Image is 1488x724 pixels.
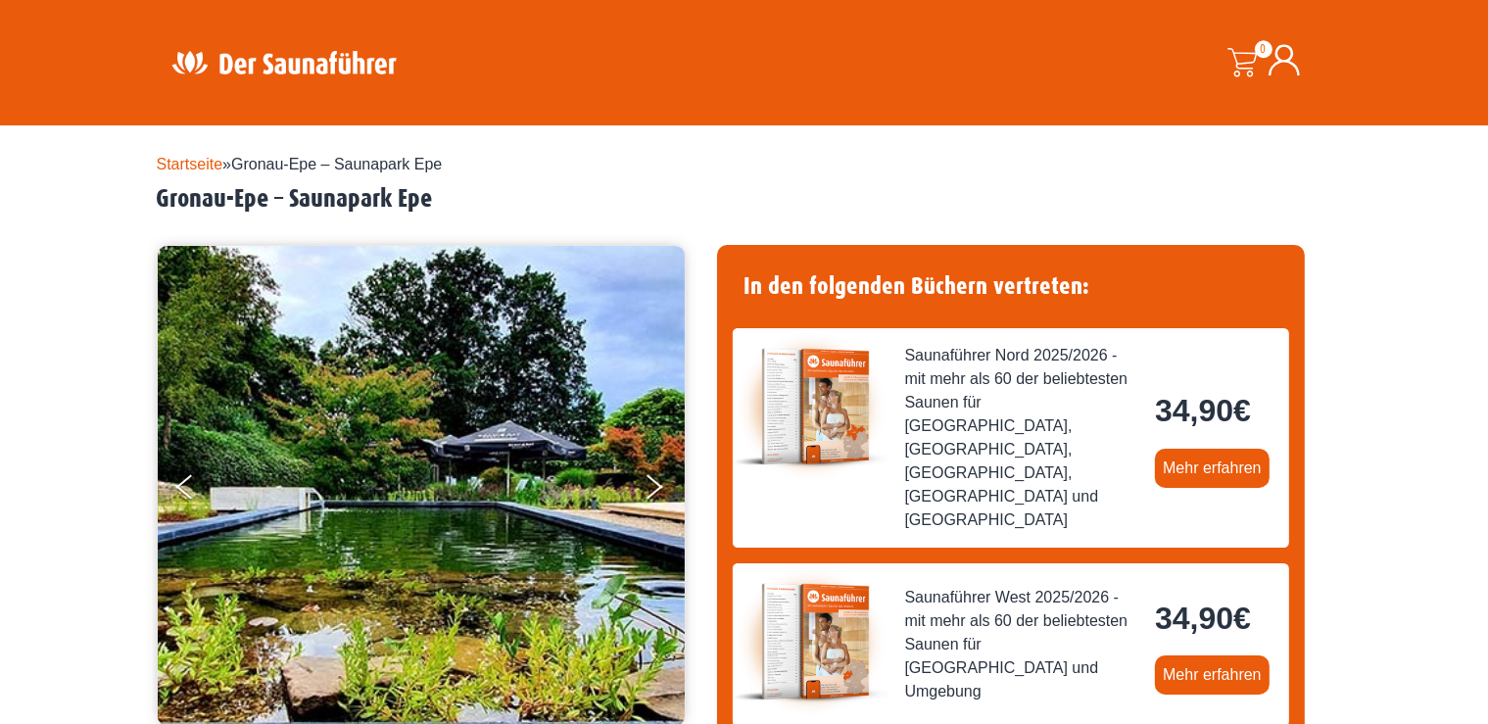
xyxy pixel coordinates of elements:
[157,184,1332,215] h2: Gronau-Epe – Saunapark Epe
[905,344,1140,532] span: Saunaführer Nord 2025/2026 - mit mehr als 60 der beliebtesten Saunen für [GEOGRAPHIC_DATA], [GEOG...
[1255,40,1272,58] span: 0
[643,466,692,515] button: Next
[733,261,1289,313] h4: In den folgenden Büchern vertreten:
[231,156,442,172] span: Gronau-Epe – Saunapark Epe
[157,156,443,172] span: »
[1155,601,1251,636] bdi: 34,90
[1155,655,1270,695] a: Mehr erfahren
[176,466,225,515] button: Previous
[733,328,889,485] img: der-saunafuehrer-2025-nord.jpg
[1233,601,1251,636] span: €
[733,563,889,720] img: der-saunafuehrer-2025-west.jpg
[1155,449,1270,488] a: Mehr erfahren
[1155,393,1251,428] bdi: 34,90
[1233,393,1251,428] span: €
[157,156,223,172] a: Startseite
[905,586,1140,703] span: Saunaführer West 2025/2026 - mit mehr als 60 der beliebtesten Saunen für [GEOGRAPHIC_DATA] und Um...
